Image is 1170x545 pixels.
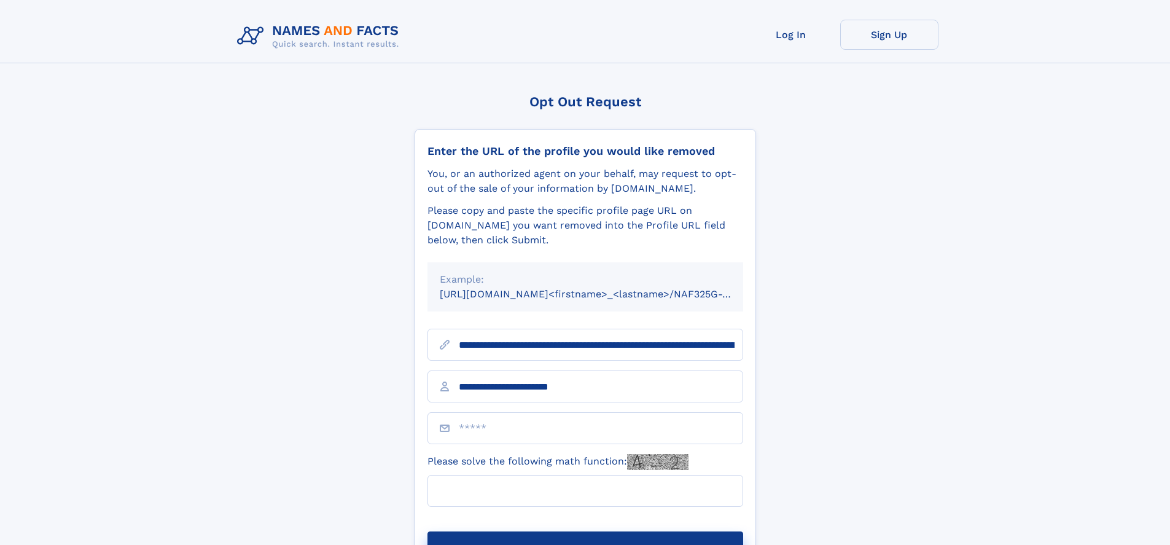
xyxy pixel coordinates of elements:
[232,20,409,53] img: Logo Names and Facts
[427,454,688,470] label: Please solve the following math function:
[440,272,731,287] div: Example:
[427,144,743,158] div: Enter the URL of the profile you would like removed
[427,167,743,196] div: You, or an authorized agent on your behalf, may request to opt-out of the sale of your informatio...
[427,203,743,248] div: Please copy and paste the specific profile page URL on [DOMAIN_NAME] you want removed into the Pr...
[742,20,840,50] a: Log In
[840,20,938,50] a: Sign Up
[415,94,756,109] div: Opt Out Request
[440,288,766,300] small: [URL][DOMAIN_NAME]<firstname>_<lastname>/NAF325G-xxxxxxxx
